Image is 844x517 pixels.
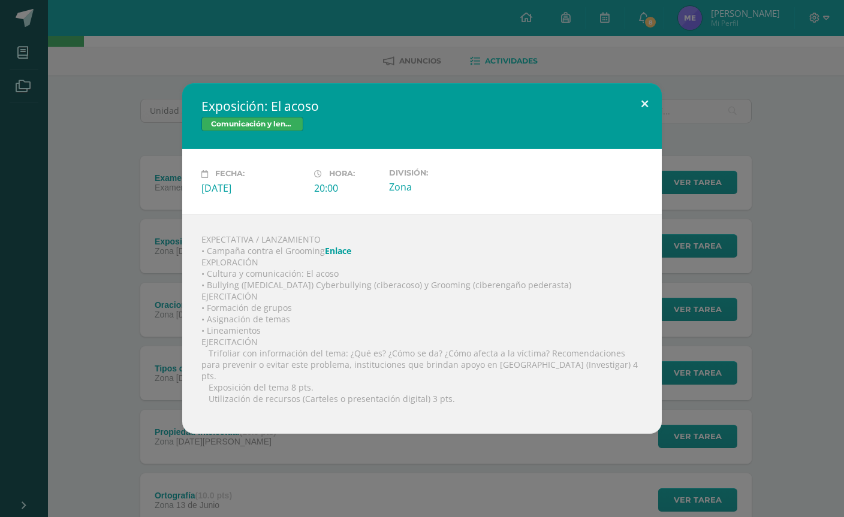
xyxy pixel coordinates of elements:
span: Hora: [329,170,355,179]
label: División: [389,168,492,177]
div: 20:00 [314,182,379,195]
div: EXPECTATIVA / LANZAMIENTO • Campaña contra el Grooming EXPLORACIÓN • Cultura y comunicación: El a... [182,214,662,434]
span: Comunicación y lenguaje [201,117,303,131]
span: Fecha: [215,170,245,179]
button: Close (Esc) [628,83,662,124]
h2: Exposición: El acoso [201,98,643,114]
a: Enlace [325,245,351,256]
div: Zona [389,180,492,194]
div: [DATE] [201,182,305,195]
